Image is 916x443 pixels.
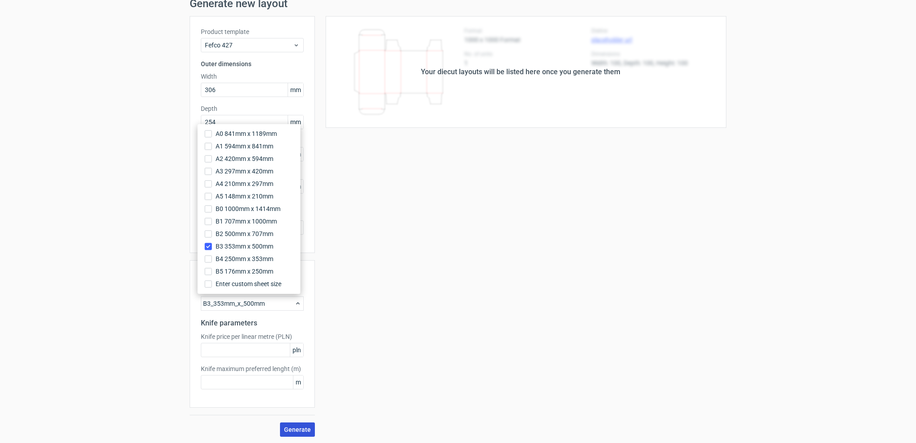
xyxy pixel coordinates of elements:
span: A0 841mm x 1189mm [216,129,277,138]
span: A2 420mm x 594mm [216,154,273,163]
h3: Outer dimensions [201,59,304,68]
span: mm [288,83,303,97]
span: Fefco 427 [205,41,293,50]
span: B1 707mm x 1000mm [216,217,277,226]
span: A1 594mm x 841mm [216,142,273,151]
h2: Knife parameters [201,318,304,329]
span: pln [290,343,303,357]
span: B4 250mm x 353mm [216,254,273,263]
span: B0 1000mm x 1414mm [216,204,280,213]
span: m [293,375,303,389]
label: Knife price per linear metre (PLN) [201,332,304,341]
span: mm [288,115,303,129]
button: Generate [280,422,315,437]
span: A3 297mm x 420mm [216,167,273,176]
span: Enter custom sheet size [216,279,281,288]
span: B3 353mm x 500mm [216,242,273,251]
span: A4 210mm x 297mm [216,179,273,188]
span: Generate [284,426,311,433]
label: Width [201,72,304,81]
span: A5 148mm x 210mm [216,192,273,201]
label: Depth [201,104,304,113]
label: Knife maximum preferred lenght (m) [201,364,304,373]
div: B3_353mm_x_500mm [201,296,304,311]
span: B5 176mm x 250mm [216,267,273,276]
div: Your diecut layouts will be listed here once you generate them [421,67,620,77]
span: B2 500mm x 707mm [216,229,273,238]
label: Product template [201,27,304,36]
